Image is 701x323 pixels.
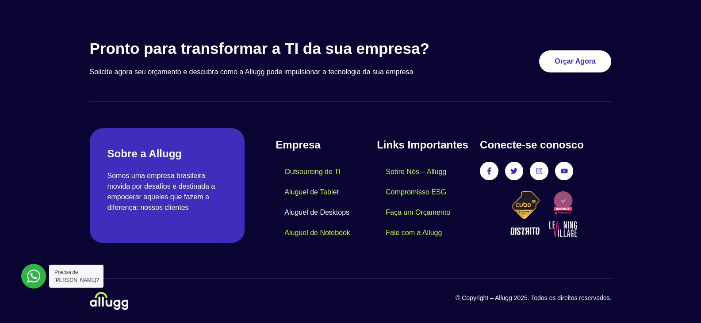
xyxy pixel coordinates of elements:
a: Orçar Agora [539,50,611,72]
nav: Menu [276,162,377,243]
a: Aluguel de Notebook [276,223,359,243]
h4: Links Importantes [377,137,471,153]
h4: Conecte-se conosco [480,137,611,153]
iframe: Chat Widget [657,281,701,323]
img: locacao-de-equipamentos-allugg-logo [90,292,128,310]
h4: Empresa [276,137,377,153]
div: Widget de chat [657,281,701,323]
a: Aluguel de Desktops [276,202,358,223]
a: Compromisso ESG [377,182,455,202]
nav: Menu [377,162,471,243]
p: Somos uma empresa brasileira movida por desafios e destinada a empoderar aqueles que fazem a dife... [107,171,227,213]
a: Fale com a Allugg [377,223,451,243]
span: Precisa de [PERSON_NAME]? [54,269,99,283]
h2: Sobre a Allugg [107,146,227,162]
h3: Pronto para transformar a TI da sua empresa? [90,39,471,58]
p: © Copyright – Allugg 2025. Todos os direitos reservados. [351,293,612,303]
a: Faça um Orçamento [377,202,459,223]
span: Orçar Agora [555,58,596,65]
a: Aluguel de Tablet [276,182,347,202]
p: Solicite agora seu orçamento e descubra como a Allugg pode impulsionar a tecnologia da sua empresa [90,67,471,77]
a: Outsourcing de TI [276,162,349,182]
a: Sobre Nós – Allugg [377,162,455,182]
